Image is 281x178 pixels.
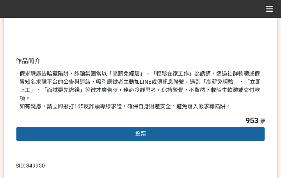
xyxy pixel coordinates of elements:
[197,162,236,169] iframe: IFrame Embed
[245,116,258,125] span: 953
[260,118,265,124] span: 票
[135,130,146,137] span: 投票
[16,162,45,169] span: SID: 349950
[16,57,41,65] span: 作品簡介
[20,70,261,111] div: 假求職廣告暗藏陷阱，詐騙集團常以「高薪免經驗」、「輕鬆在家工作」為誘餌，透過社群軟體或假冒知名求職平台的公告與連結，吸引應徵者主動加LINE或傳訊息聯繫，遇到「高薪免經驗」、「立即上工」、「面試...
